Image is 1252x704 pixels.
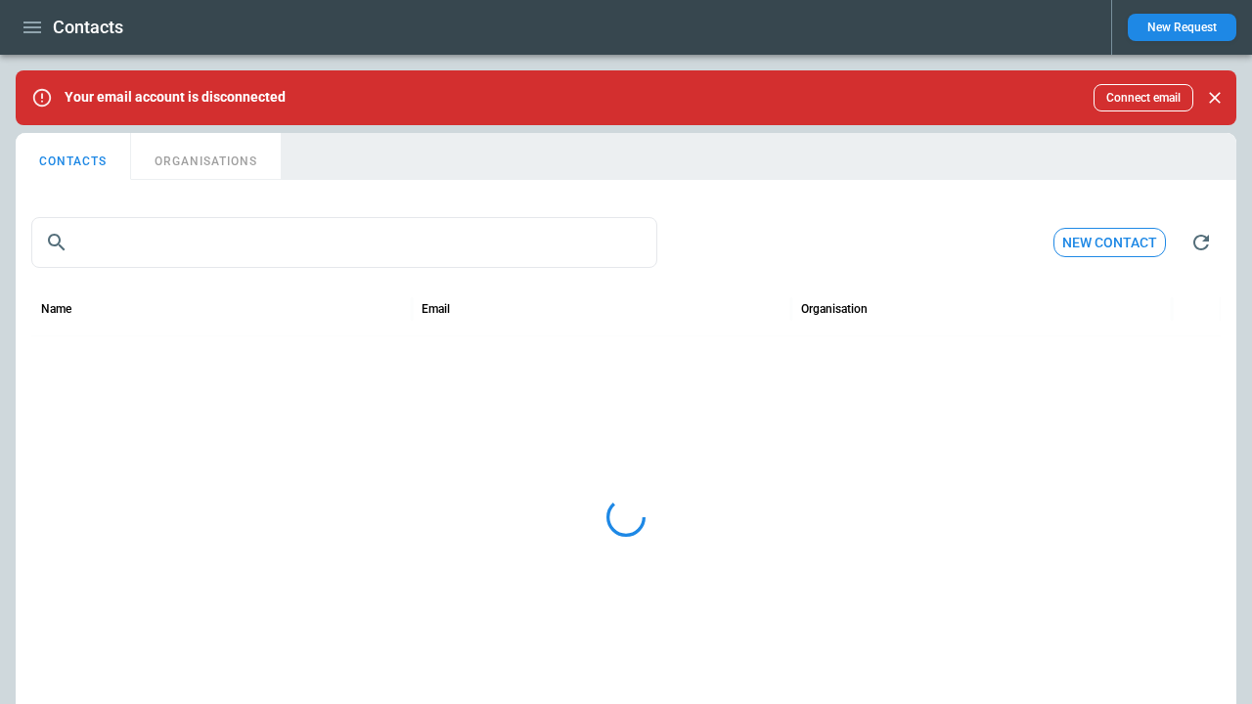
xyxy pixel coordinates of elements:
[1128,14,1236,41] button: New Request
[1094,84,1193,111] button: Connect email
[1053,228,1166,258] button: New contact
[41,302,71,316] div: Name
[1201,76,1229,119] div: dismiss
[801,302,868,316] div: Organisation
[65,89,286,106] p: Your email account is disconnected
[16,133,131,180] button: CONTACTS
[131,133,281,180] button: ORGANISATIONS
[1201,84,1229,111] button: Close
[422,302,450,316] div: Email
[53,16,123,39] h1: Contacts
